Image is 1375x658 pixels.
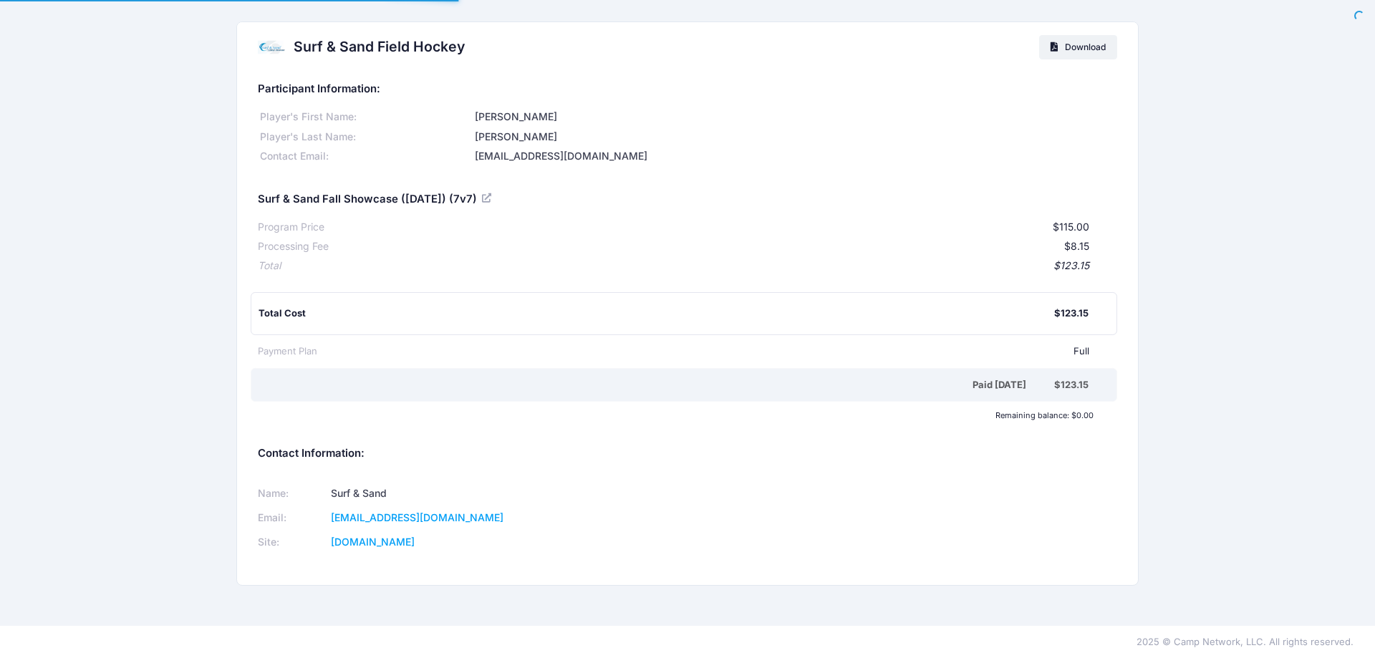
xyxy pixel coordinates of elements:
[331,511,503,523] a: [EMAIL_ADDRESS][DOMAIN_NAME]
[259,306,1054,321] div: Total Cost
[1053,221,1089,233] span: $115.00
[258,530,327,554] td: Site:
[473,149,1117,164] div: [EMAIL_ADDRESS][DOMAIN_NAME]
[1054,378,1089,392] div: $123.15
[258,239,329,254] div: Processing Fee
[317,344,1089,359] div: Full
[258,506,327,531] td: Email:
[327,482,669,506] td: Surf & Sand
[261,378,1054,392] div: Paid [DATE]
[473,130,1117,145] div: [PERSON_NAME]
[258,482,327,506] td: Name:
[258,258,281,274] div: Total
[1137,636,1354,647] span: 2025 © Camp Network, LLC. All rights reserved.
[1054,306,1089,321] div: $123.15
[258,447,1117,460] h5: Contact Information:
[329,239,1089,254] div: $8.15
[258,83,1117,96] h5: Participant Information:
[258,149,473,164] div: Contact Email:
[258,110,473,125] div: Player's First Name:
[258,193,493,206] h5: Surf & Sand Fall Showcase ([DATE]) (7v7)
[482,192,493,205] a: View Registration Details
[331,536,415,548] a: [DOMAIN_NAME]
[1039,35,1117,59] a: Download
[251,411,1101,420] div: Remaining balance: $0.00
[281,258,1089,274] div: $123.15
[258,220,324,235] div: Program Price
[258,130,473,145] div: Player's Last Name:
[258,344,317,359] div: Payment Plan
[1065,42,1106,52] span: Download
[473,110,1117,125] div: [PERSON_NAME]
[294,39,465,55] h2: Surf & Sand Field Hockey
